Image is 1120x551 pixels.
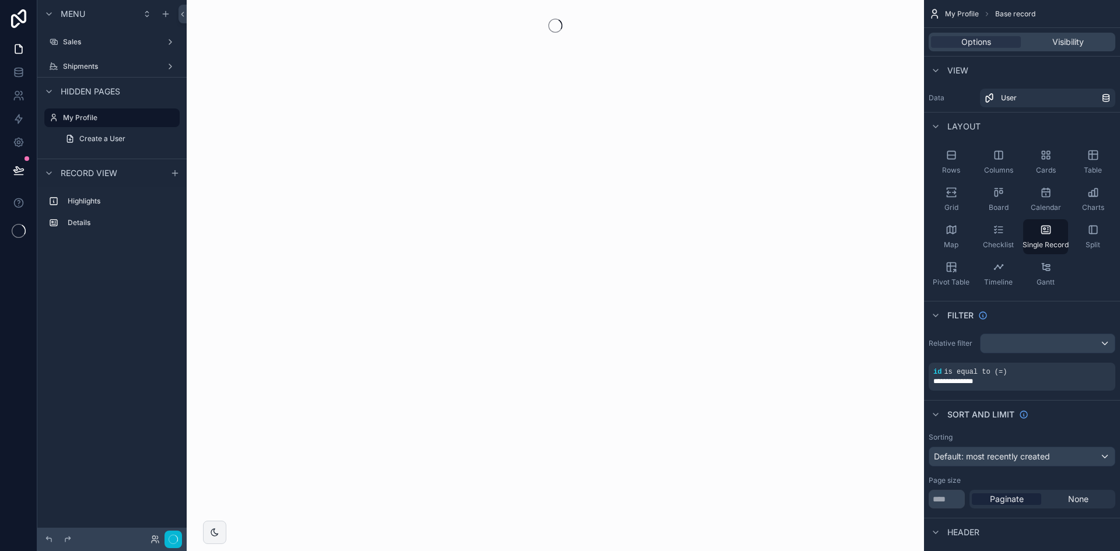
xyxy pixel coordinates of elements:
[1070,219,1115,254] button: Split
[68,218,175,227] label: Details
[933,368,942,376] span: id
[61,167,117,179] span: Record view
[1023,182,1068,217] button: Calendar
[929,93,975,103] label: Data
[63,62,161,71] label: Shipments
[947,121,981,132] span: Layout
[1023,240,1069,250] span: Single Record
[1068,493,1088,505] span: None
[63,37,161,47] label: Sales
[976,257,1021,292] button: Timeline
[947,310,974,321] span: Filter
[995,9,1035,19] span: Base record
[1023,219,1068,254] button: Single Record
[1052,36,1084,48] span: Visibility
[990,493,1024,505] span: Paginate
[58,129,180,148] a: Create a User
[947,527,979,538] span: Header
[989,203,1009,212] span: Board
[980,89,1115,107] a: User
[1023,257,1068,292] button: Gantt
[1086,240,1100,250] span: Split
[984,278,1013,287] span: Timeline
[976,145,1021,180] button: Columns
[63,113,173,122] label: My Profile
[933,278,970,287] span: Pivot Table
[929,339,975,348] label: Relative filter
[976,182,1021,217] button: Board
[44,57,180,76] a: Shipments
[947,409,1014,420] span: Sort And Limit
[1084,166,1102,175] span: Table
[68,196,175,206] label: Highlights
[976,219,1021,254] button: Checklist
[944,240,958,250] span: Map
[929,447,1115,466] button: Default: most recently created
[983,240,1014,250] span: Checklist
[1070,182,1115,217] button: Charts
[929,182,974,217] button: Grid
[44,33,180,51] a: Sales
[61,8,85,20] span: Menu
[44,108,180,127] a: My Profile
[37,187,187,244] div: scrollable content
[934,451,1050,461] span: Default: most recently created
[929,219,974,254] button: Map
[1031,203,1061,212] span: Calendar
[1023,145,1068,180] button: Cards
[1036,166,1056,175] span: Cards
[944,203,958,212] span: Grid
[944,368,1007,376] span: is equal to (=)
[1070,145,1115,180] button: Table
[942,166,960,175] span: Rows
[929,257,974,292] button: Pivot Table
[947,65,968,76] span: View
[945,9,979,19] span: My Profile
[1001,93,1017,103] span: User
[79,134,125,143] span: Create a User
[1082,203,1104,212] span: Charts
[961,36,991,48] span: Options
[929,145,974,180] button: Rows
[984,166,1013,175] span: Columns
[929,476,961,485] label: Page size
[929,433,953,442] label: Sorting
[1037,278,1055,287] span: Gantt
[61,86,120,97] span: Hidden pages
